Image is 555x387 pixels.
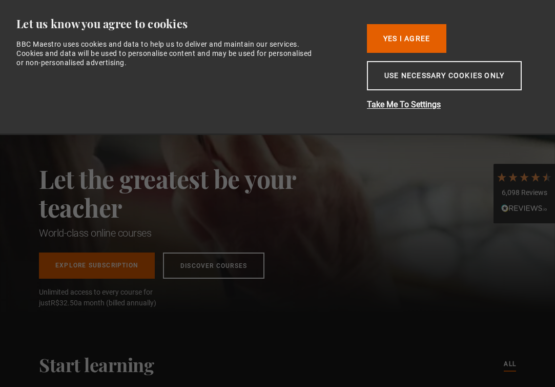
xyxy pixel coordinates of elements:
[496,203,552,216] div: Read All Reviews
[51,299,78,307] span: R$32.50
[367,24,446,53] button: Yes I Agree
[39,164,341,222] h2: Let the greatest be your teacher
[39,287,177,308] span: Unlimited access to every course for just a month (billed annually)
[496,188,552,198] div: 6,098 Reviews
[16,16,351,31] div: Let us know you agree to cookies
[496,171,552,183] div: 4.7 Stars
[367,99,531,111] button: Take Me To Settings
[494,164,555,223] div: 6,098 ReviewsRead All Reviews
[367,61,522,90] button: Use necessary cookies only
[39,253,155,279] a: Explore Subscription
[163,253,264,279] a: Discover Courses
[501,204,547,211] img: REVIEWS.io
[39,226,341,240] h1: World-class online courses
[16,40,318,68] div: BBC Maestro uses cookies and data to help us to deliver and maintain our services. Cookies and da...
